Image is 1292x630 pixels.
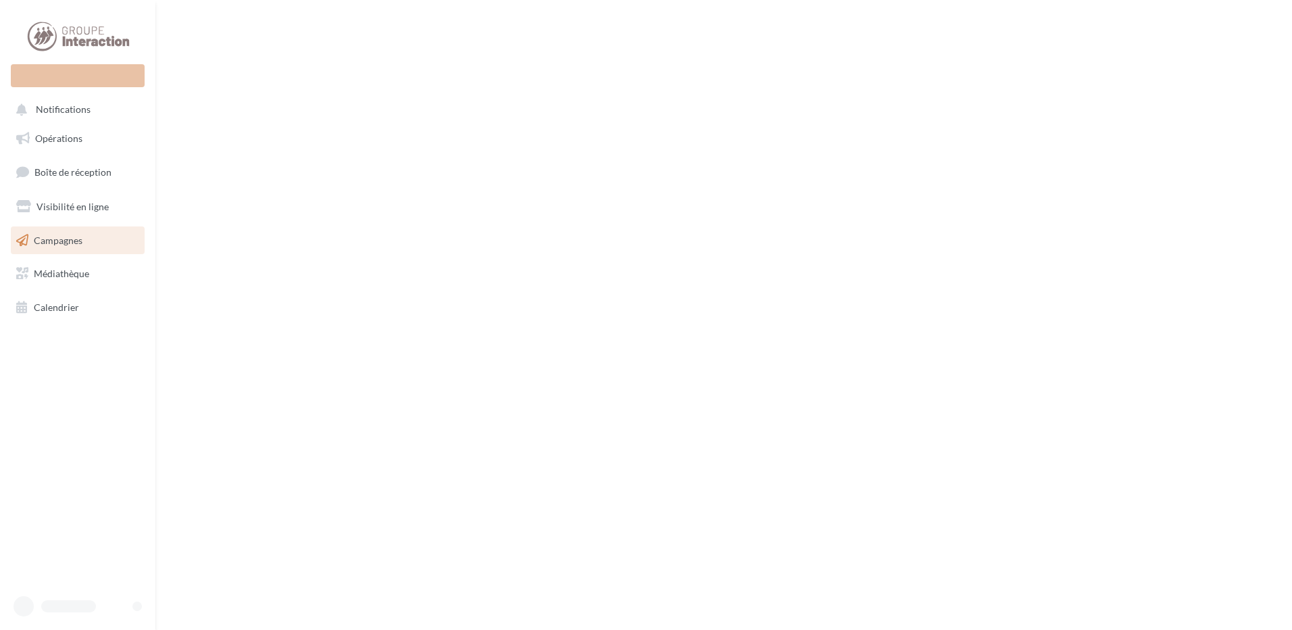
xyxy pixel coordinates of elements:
span: Visibilité en ligne [36,201,109,212]
a: Opérations [8,124,147,153]
a: Médiathèque [8,260,147,288]
span: Campagnes [34,234,82,245]
div: Nouvelle campagne [11,64,145,87]
a: Campagnes [8,226,147,255]
span: Médiathèque [34,268,89,279]
span: Calendrier [34,301,79,313]
span: Opérations [35,132,82,144]
a: Calendrier [8,293,147,322]
a: Visibilité en ligne [8,193,147,221]
span: Boîte de réception [34,166,111,178]
span: Notifications [36,104,91,116]
a: Boîte de réception [8,157,147,187]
